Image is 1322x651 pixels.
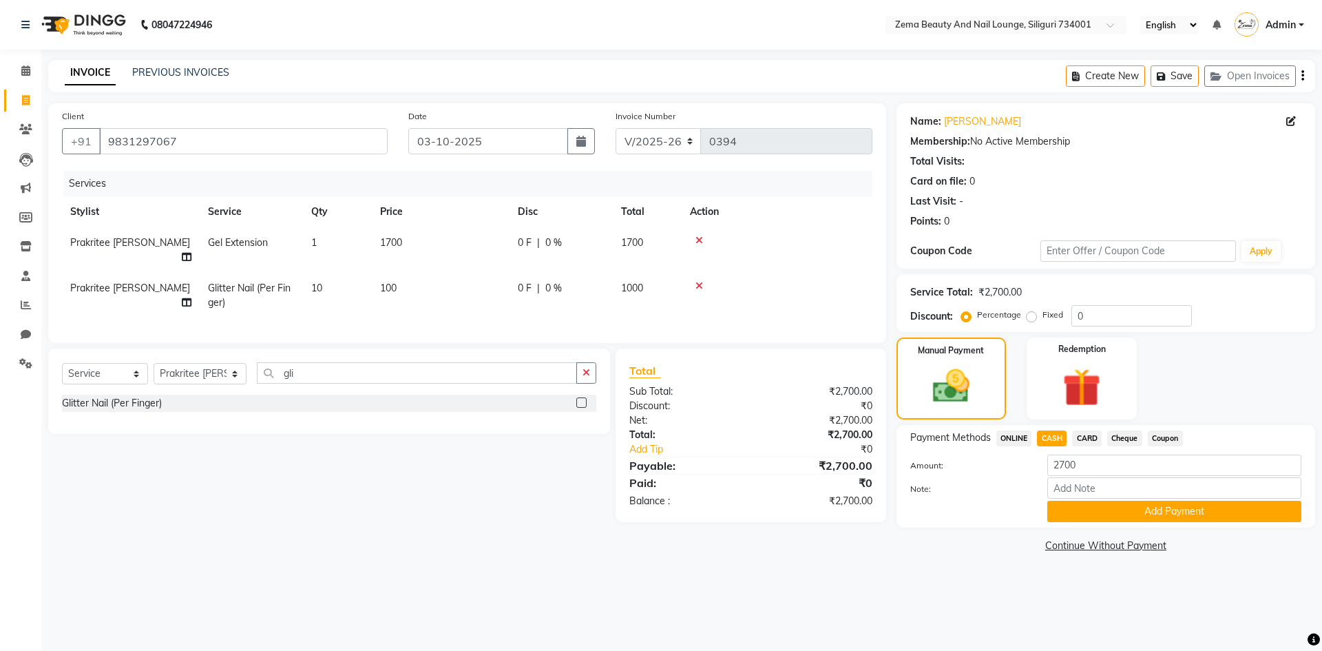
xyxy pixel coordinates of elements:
[1151,65,1199,87] button: Save
[70,236,190,249] span: Prakritee [PERSON_NAME]
[619,475,751,491] div: Paid:
[910,309,953,324] div: Discount:
[1037,431,1067,446] span: CASH
[910,194,956,209] div: Last Visit:
[537,281,540,296] span: |
[151,6,212,44] b: 08047224946
[899,539,1312,553] a: Continue Without Payment
[1047,477,1301,499] input: Add Note
[62,396,162,411] div: Glitter Nail (Per Finger)
[921,365,981,407] img: _cash.svg
[1047,455,1301,476] input: Amount
[311,282,322,294] span: 10
[1072,431,1102,446] span: CARD
[518,281,532,296] span: 0 F
[1204,65,1296,87] button: Open Invoices
[751,399,882,413] div: ₹0
[303,196,372,227] th: Qty
[619,494,751,508] div: Balance :
[751,428,882,442] div: ₹2,700.00
[773,442,882,457] div: ₹0
[99,128,388,154] input: Search by Name/Mobile/Email/Code
[978,285,1022,300] div: ₹2,700.00
[619,384,751,399] div: Sub Total:
[208,236,268,249] span: Gel Extension
[751,475,882,491] div: ₹0
[910,134,1301,149] div: No Active Membership
[621,282,643,294] span: 1000
[682,196,872,227] th: Action
[751,494,882,508] div: ₹2,700.00
[1042,309,1063,321] label: Fixed
[257,362,578,384] input: Search or Scan
[1241,241,1281,262] button: Apply
[619,428,751,442] div: Total:
[62,196,200,227] th: Stylist
[619,413,751,428] div: Net:
[910,285,973,300] div: Service Total:
[380,236,402,249] span: 1700
[408,110,427,123] label: Date
[1107,431,1142,446] span: Cheque
[1235,12,1259,37] img: Admin
[751,384,882,399] div: ₹2,700.00
[1066,65,1145,87] button: Create New
[545,281,562,296] span: 0 %
[1047,501,1301,522] button: Add Payment
[959,194,963,209] div: -
[1051,364,1113,411] img: _gift.svg
[62,128,101,154] button: +91
[1058,343,1106,355] label: Redemption
[629,364,661,378] span: Total
[900,483,1037,495] label: Note:
[200,196,303,227] th: Service
[621,236,643,249] span: 1700
[63,171,883,196] div: Services
[311,236,317,249] span: 1
[1148,431,1183,446] span: Coupon
[537,236,540,250] span: |
[944,114,1021,129] a: [PERSON_NAME]
[918,344,984,357] label: Manual Payment
[518,236,532,250] span: 0 F
[619,399,751,413] div: Discount:
[613,196,682,227] th: Total
[751,457,882,474] div: ₹2,700.00
[616,110,675,123] label: Invoice Number
[62,110,84,123] label: Client
[132,66,229,79] a: PREVIOUS INVOICES
[1040,240,1236,262] input: Enter Offer / Coupon Code
[910,214,941,229] div: Points:
[372,196,510,227] th: Price
[910,431,991,445] span: Payment Methods
[65,61,116,85] a: INVOICE
[380,282,397,294] span: 100
[619,457,751,474] div: Payable:
[1266,18,1296,32] span: Admin
[619,442,773,457] a: Add Tip
[910,244,1040,258] div: Coupon Code
[996,431,1032,446] span: ONLINE
[70,282,190,294] span: Prakritee [PERSON_NAME]
[910,114,941,129] div: Name:
[944,214,949,229] div: 0
[910,174,967,189] div: Card on file:
[35,6,129,44] img: logo
[545,236,562,250] span: 0 %
[510,196,613,227] th: Disc
[751,413,882,428] div: ₹2,700.00
[910,134,970,149] div: Membership:
[208,282,291,309] span: Glitter Nail (Per Finger)
[969,174,975,189] div: 0
[977,309,1021,321] label: Percentage
[910,154,965,169] div: Total Visits:
[900,459,1037,472] label: Amount:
